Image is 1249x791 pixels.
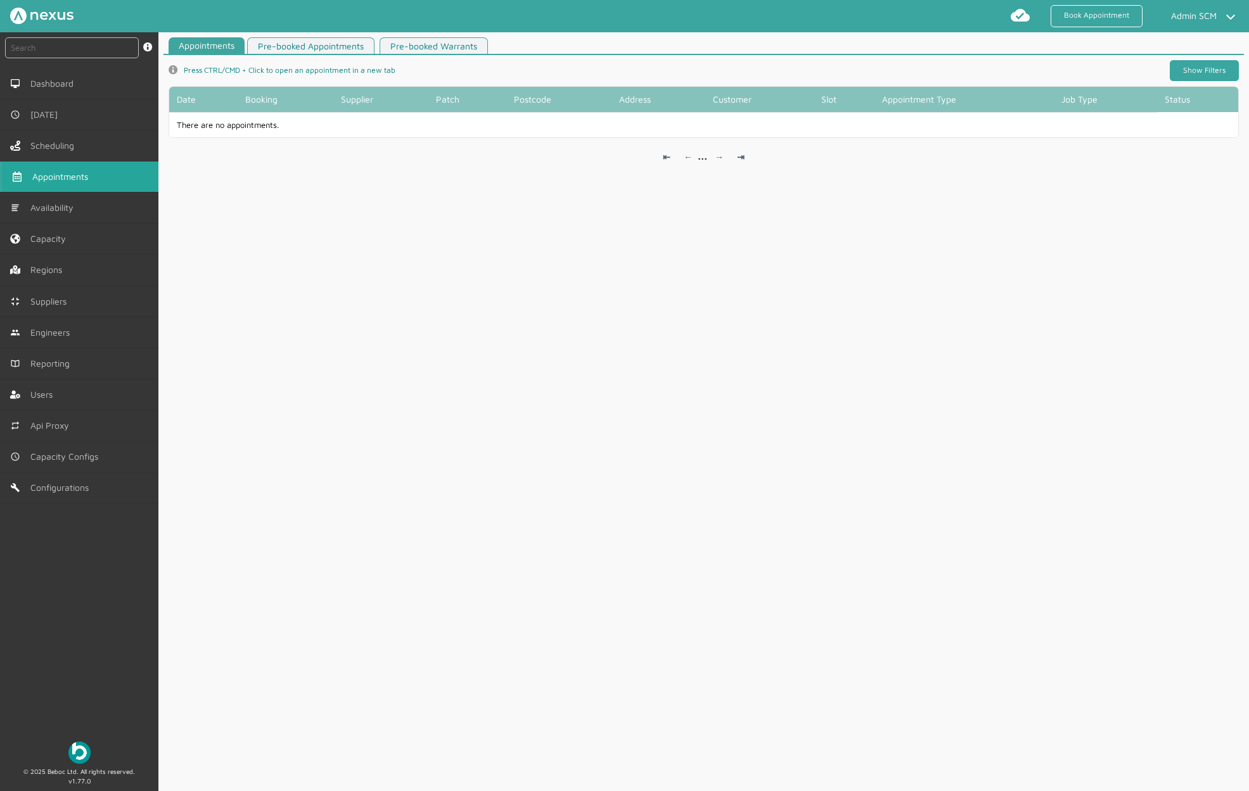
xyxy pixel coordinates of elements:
img: md-time.svg [10,452,20,462]
a: Show Filters [1170,60,1239,81]
a: Pre-booked Appointments [247,37,375,54]
a: Appointments [169,37,245,54]
span: Configurations [30,483,94,493]
img: capacity-left-menu.svg [10,234,20,244]
a: ⇤ [657,148,676,167]
a: ⇥ [731,148,750,167]
th: Appointment Type [874,87,1054,112]
th: Booking [238,87,333,112]
th: Status [1157,87,1238,112]
th: Supplier [333,87,428,112]
img: md-people.svg [10,327,20,338]
span: Engineers [30,327,75,338]
div: ... [698,148,707,162]
img: md-build.svg [10,483,20,493]
span: Users [30,389,58,400]
img: Nexus [10,8,74,24]
span: Regions [30,265,67,275]
img: md-desktop.svg [10,79,20,89]
a: ← [679,148,698,167]
span: [DATE] [30,110,63,120]
img: scheduling-left-menu.svg [10,141,20,151]
span: Appointments [32,172,93,182]
span: Capacity [30,234,71,244]
th: Slot [814,87,874,112]
span: Scheduling [30,141,79,151]
img: user-left-menu.svg [10,389,20,400]
a: Pre-booked Warrants [380,37,488,54]
img: md-repeat.svg [10,421,20,431]
span: Suppliers [30,296,72,307]
img: md-book.svg [10,358,20,369]
img: Beboc Logo [68,742,91,764]
a: Book Appointment [1051,5,1143,27]
a: → [710,148,729,167]
td: There are no appointments. [169,112,1157,137]
th: Patch [428,87,506,112]
span: Reporting [30,358,75,369]
img: md-list.svg [10,203,20,213]
img: md-cloud-done.svg [1010,5,1030,25]
img: md-contract.svg [10,296,20,307]
span: Dashboard [30,79,79,89]
img: md-time.svg [10,110,20,120]
th: Address [612,87,705,112]
th: Postcode [506,87,612,112]
img: appointments-left-menu.svg [12,172,22,182]
span: Capacity Configs [30,452,103,462]
span: Availability [30,203,79,213]
input: Search by: Ref, PostCode, MPAN, MPRN, Account, Customer [5,37,139,58]
span: Api Proxy [30,421,74,431]
th: Date [169,87,238,112]
th: Customer [705,87,814,112]
th: Job Type [1054,87,1156,112]
span: Press CTRL/CMD + Click to open an appointment in a new tab [184,65,395,75]
img: regions.left-menu.svg [10,265,20,275]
